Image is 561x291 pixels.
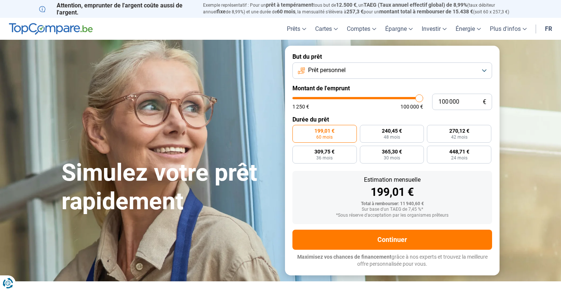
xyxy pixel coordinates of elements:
[382,149,402,154] span: 365,30 €
[314,149,335,154] span: 309,75 €
[39,2,194,16] p: Attention, emprunter de l'argent coûte aussi de l'argent.
[292,253,492,268] p: grâce à nos experts et trouvez la meilleure offre personnalisée pour vous.
[298,207,486,212] div: Sur base d'un TAEG de 7,45 %*
[292,104,309,109] span: 1 250 €
[314,128,335,133] span: 199,01 €
[292,85,492,92] label: Montant de l'emprunt
[298,201,486,207] div: Total à rembourser: 11 940,60 €
[298,187,486,198] div: 199,01 €
[483,99,486,105] span: €
[308,66,346,74] span: Prêt personnel
[203,2,522,15] p: Exemple représentatif : Pour un tous but de , un (taux débiteur annuel de 8,99%) et une durée de ...
[9,23,93,35] img: TopCompare
[382,128,402,133] span: 240,45 €
[316,156,333,160] span: 36 mois
[541,18,557,40] a: fr
[346,9,364,14] span: 257,3 €
[298,177,486,183] div: Estimation mensuelle
[485,18,531,40] a: Plus d'infos
[61,159,276,216] h1: Simulez votre prêt rapidement
[400,104,423,109] span: 100 000 €
[292,116,492,123] label: Durée du prêt
[449,128,469,133] span: 270,12 €
[316,135,333,139] span: 60 mois
[451,135,467,139] span: 42 mois
[292,230,492,250] button: Continuer
[384,156,400,160] span: 30 mois
[282,18,311,40] a: Prêts
[417,18,451,40] a: Investir
[342,18,381,40] a: Comptes
[451,18,485,40] a: Énergie
[451,156,467,160] span: 24 mois
[298,213,486,218] div: *Sous réserve d'acceptation par les organismes prêteurs
[449,149,469,154] span: 448,71 €
[292,62,492,79] button: Prêt personnel
[336,2,356,8] span: 12.500 €
[384,135,400,139] span: 48 mois
[297,254,392,260] span: Maximisez vos chances de financement
[277,9,295,14] span: 60 mois
[379,9,473,14] span: montant total à rembourser de 15.438 €
[311,18,342,40] a: Cartes
[292,53,492,60] label: But du prêt
[217,9,226,14] span: fixe
[364,2,467,8] span: TAEG (Taux annuel effectif global) de 8,99%
[381,18,417,40] a: Épargne
[266,2,313,8] span: prêt à tempérament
